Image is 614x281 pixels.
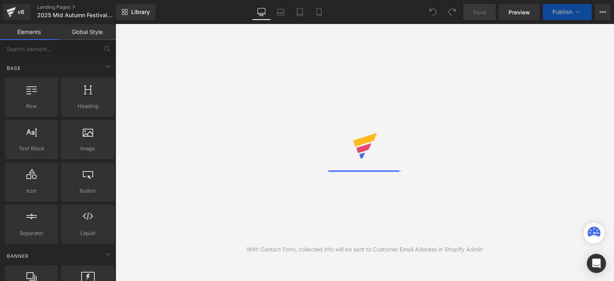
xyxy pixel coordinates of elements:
span: Icon [7,187,56,195]
button: Undo [425,4,441,20]
a: Mobile [309,4,329,20]
a: Desktop [252,4,271,20]
span: Publish [552,9,572,15]
button: More [595,4,611,20]
div: With Contact Form, collected info will be sent to Customer Email Address in Shopify Admin [247,245,483,254]
span: 2025 Mid Autumn Festival Giveaway [37,12,114,18]
a: v6 [3,4,31,20]
span: Library [131,8,150,16]
a: Preview [499,4,540,20]
div: Open Intercom Messenger [587,254,606,273]
span: Heading [64,102,112,110]
span: Save [473,8,486,16]
a: Laptop [271,4,290,20]
span: Liquid [64,229,112,237]
a: New Library [116,4,155,20]
span: Base [6,64,22,72]
button: Publish [543,4,592,20]
span: Row [7,102,56,110]
span: Separator [7,229,56,237]
span: Image [64,144,112,153]
a: Global Style [58,24,116,40]
span: Button [64,187,112,195]
button: Redo [444,4,460,20]
a: Tablet [290,4,309,20]
div: v6 [16,7,26,17]
span: Preview [508,8,530,16]
span: Text Block [7,144,56,153]
a: Landing Pages [37,4,129,10]
span: Banner [6,252,30,260]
